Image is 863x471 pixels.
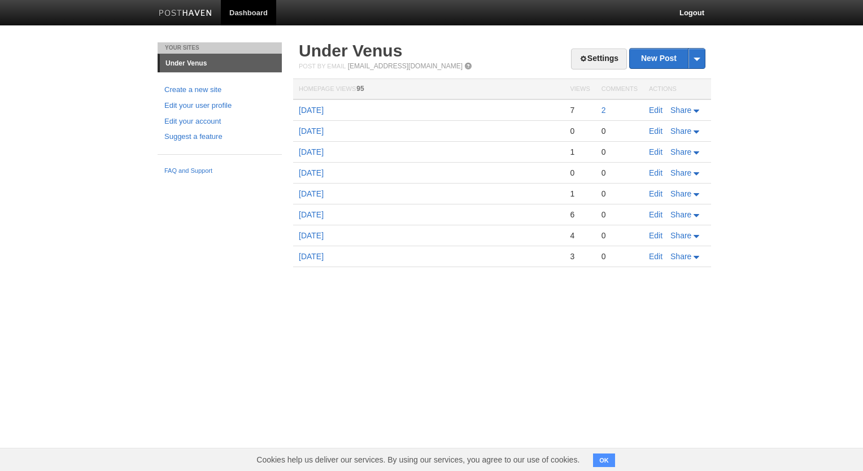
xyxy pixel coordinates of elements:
div: 6 [570,210,590,220]
a: Under Venus [299,41,402,60]
a: Edit [649,210,662,219]
div: 0 [602,230,638,241]
a: [DATE] [299,252,324,261]
div: 0 [602,126,638,136]
span: Share [670,147,691,156]
button: OK [593,453,615,467]
th: Views [564,79,595,100]
a: Edit your user profile [164,100,275,112]
div: 0 [602,147,638,157]
span: Share [670,231,691,240]
div: 0 [570,168,590,178]
a: [DATE] [299,147,324,156]
a: [EMAIL_ADDRESS][DOMAIN_NAME] [348,62,463,70]
span: Share [670,189,691,198]
a: Edit [649,252,662,261]
div: 0 [602,189,638,199]
a: [DATE] [299,127,324,136]
span: Share [670,127,691,136]
a: Settings [571,49,627,69]
span: 95 [356,85,364,93]
div: 0 [570,126,590,136]
div: 3 [570,251,590,261]
span: Share [670,210,691,219]
div: 7 [570,105,590,115]
div: 4 [570,230,590,241]
a: Suggest a feature [164,131,275,143]
div: 0 [602,251,638,261]
a: [DATE] [299,210,324,219]
div: 0 [602,168,638,178]
a: Edit your account [164,116,275,128]
a: FAQ and Support [164,166,275,176]
a: Edit [649,127,662,136]
th: Actions [643,79,711,100]
a: [DATE] [299,231,324,240]
a: New Post [630,49,705,68]
span: Share [670,168,691,177]
a: 2 [602,106,606,115]
th: Homepage Views [293,79,564,100]
a: [DATE] [299,189,324,198]
a: Under Venus [160,54,282,72]
a: Edit [649,189,662,198]
div: 1 [570,147,590,157]
span: Share [670,106,691,115]
a: [DATE] [299,106,324,115]
a: Edit [649,231,662,240]
li: Your Sites [158,42,282,54]
a: Edit [649,106,662,115]
a: [DATE] [299,168,324,177]
span: Share [670,252,691,261]
img: Posthaven-bar [159,10,212,18]
a: Create a new site [164,84,275,96]
div: 1 [570,189,590,199]
a: Edit [649,147,662,156]
span: Post by Email [299,63,346,69]
th: Comments [596,79,643,100]
div: 0 [602,210,638,220]
a: Edit [649,168,662,177]
span: Cookies help us deliver our services. By using our services, you agree to our use of cookies. [245,448,591,471]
